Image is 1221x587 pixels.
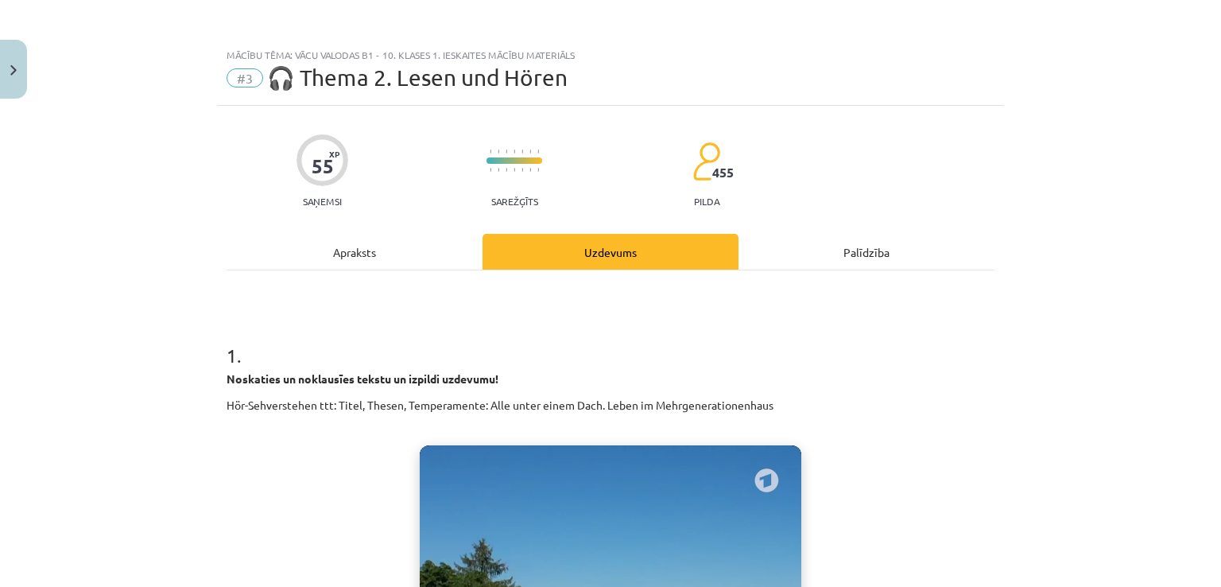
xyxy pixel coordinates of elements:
[491,196,538,207] p: Sarežģīts
[712,165,734,180] span: 455
[227,49,994,60] div: Mācību tēma: Vācu valodas b1 - 10. klases 1. ieskaites mācību materiāls
[227,234,483,270] div: Apraksts
[227,397,994,414] p: Hör-Sehverstehen ttt: Titel, Thesen, Temperamente: Alle unter einem Dach. Leben im Mehrgeneration...
[537,168,539,172] img: icon-short-line-57e1e144782c952c97e751825c79c345078a6d821885a25fce030b3d8c18986b.svg
[498,168,499,172] img: icon-short-line-57e1e144782c952c97e751825c79c345078a6d821885a25fce030b3d8c18986b.svg
[506,168,507,172] img: icon-short-line-57e1e144782c952c97e751825c79c345078a6d821885a25fce030b3d8c18986b.svg
[490,150,491,154] img: icon-short-line-57e1e144782c952c97e751825c79c345078a6d821885a25fce030b3d8c18986b.svg
[297,196,348,207] p: Saņemsi
[521,150,523,154] img: icon-short-line-57e1e144782c952c97e751825c79c345078a6d821885a25fce030b3d8c18986b.svg
[521,168,523,172] img: icon-short-line-57e1e144782c952c97e751825c79c345078a6d821885a25fce030b3d8c18986b.svg
[529,150,531,154] img: icon-short-line-57e1e144782c952c97e751825c79c345078a6d821885a25fce030b3d8c18986b.svg
[267,64,568,91] span: 🎧 Thema 2. Lesen und Hören
[514,150,515,154] img: icon-short-line-57e1e144782c952c97e751825c79c345078a6d821885a25fce030b3d8c18986b.svg
[514,168,515,172] img: icon-short-line-57e1e144782c952c97e751825c79c345078a6d821885a25fce030b3d8c18986b.svg
[483,234,738,270] div: Uzdevums
[227,317,994,366] h1: 1 .
[227,68,263,87] span: #3
[498,150,499,154] img: icon-short-line-57e1e144782c952c97e751825c79c345078a6d821885a25fce030b3d8c18986b.svg
[529,168,531,172] img: icon-short-line-57e1e144782c952c97e751825c79c345078a6d821885a25fce030b3d8c18986b.svg
[490,168,491,172] img: icon-short-line-57e1e144782c952c97e751825c79c345078a6d821885a25fce030b3d8c18986b.svg
[506,150,507,154] img: icon-short-line-57e1e144782c952c97e751825c79c345078a6d821885a25fce030b3d8c18986b.svg
[692,142,720,181] img: students-c634bb4e5e11cddfef0936a35e636f08e4e9abd3cc4e673bd6f9a4125e45ecb1.svg
[10,65,17,76] img: icon-close-lesson-0947bae3869378f0d4975bcd49f059093ad1ed9edebbc8119c70593378902aed.svg
[738,234,994,270] div: Palīdzība
[694,196,719,207] p: pilda
[537,150,539,154] img: icon-short-line-57e1e144782c952c97e751825c79c345078a6d821885a25fce030b3d8c18986b.svg
[312,155,334,177] div: 55
[329,150,339,158] span: XP
[227,371,498,386] strong: Noskaties un noklausīes tekstu un izpildi uzdevumu!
